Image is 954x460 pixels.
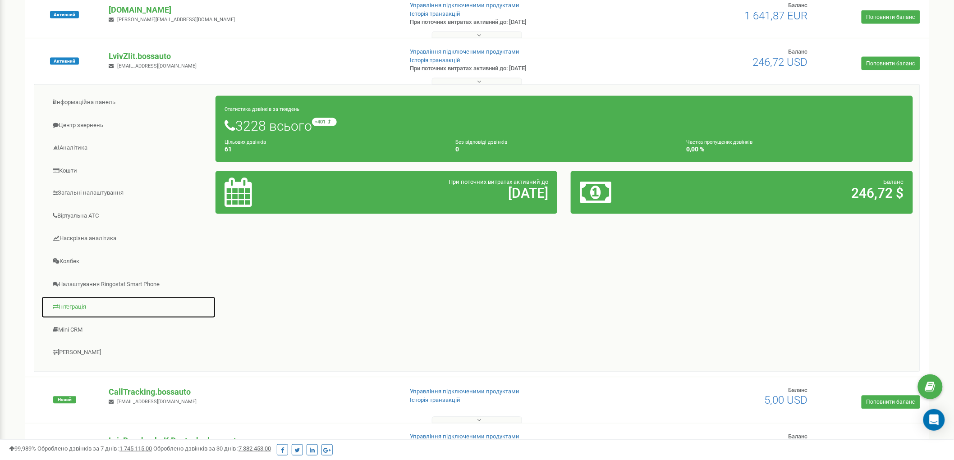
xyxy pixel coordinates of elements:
[109,387,395,398] p: CallTracking.bossauto
[41,274,216,296] a: Налаштування Ringostat Smart Phone
[117,17,235,23] span: [PERSON_NAME][EMAIL_ADDRESS][DOMAIN_NAME]
[238,445,271,452] u: 7 382 453,00
[789,387,808,394] span: Баланс
[117,63,197,69] span: [EMAIL_ADDRESS][DOMAIN_NAME]
[862,57,920,70] a: Поповнити баланс
[41,91,216,114] a: Інформаційна панель
[109,50,395,62] p: LvivZlit.bossauto
[410,48,520,55] a: Управління підключеними продуктами
[9,445,36,452] span: 99,989%
[41,160,216,182] a: Кошти
[449,178,548,185] span: При поточних витратах активний до
[410,18,622,27] p: При поточних витратах активний до: [DATE]
[53,396,76,404] span: Новий
[119,445,152,452] u: 1 745 115,00
[687,139,753,145] small: Частка пропущених дзвінків
[693,186,904,201] h2: 246,72 $
[789,2,808,9] span: Баланс
[410,64,622,73] p: При поточних витратах активний до: [DATE]
[41,251,216,273] a: Колбек
[765,394,808,407] span: 5,00 USD
[884,178,904,185] span: Баланс
[455,139,507,145] small: Без відповіді дзвінків
[109,435,395,447] p: LvivDovzhenkaK.Dostavka.bossauto
[109,4,395,16] p: [DOMAIN_NAME]
[50,11,79,18] span: Активний
[117,399,197,405] span: [EMAIL_ADDRESS][DOMAIN_NAME]
[41,114,216,137] a: Центр звернень
[41,182,216,205] a: Загальні налаштування
[41,296,216,319] a: Інтеграція
[745,9,808,22] span: 1 641,87 EUR
[41,137,216,159] a: Аналiтика
[153,445,271,452] span: Оброблено дзвінків за 30 днів :
[923,409,945,431] div: Open Intercom Messenger
[225,146,442,153] h4: 61
[410,388,520,395] a: Управління підключеними продуктами
[687,146,904,153] h4: 0,00 %
[455,146,673,153] h4: 0
[862,10,920,24] a: Поповнити баланс
[312,118,337,126] small: +401
[37,445,152,452] span: Оброблено дзвінків за 7 днів :
[50,58,79,65] span: Активний
[789,48,808,55] span: Баланс
[41,319,216,342] a: Mini CRM
[410,57,461,64] a: Історія транзакцій
[789,433,808,440] span: Баланс
[225,118,904,133] h1: 3228 всього
[753,56,808,68] span: 246,72 USD
[862,396,920,409] a: Поповнити баланс
[225,139,266,145] small: Цільових дзвінків
[410,2,520,9] a: Управління підключеними продуктами
[225,106,299,112] small: Статистика дзвінків за тиждень
[41,205,216,228] a: Віртуальна АТС
[337,186,548,201] h2: [DATE]
[410,397,461,404] a: Історія транзакцій
[410,433,520,440] a: Управління підключеними продуктами
[41,342,216,364] a: [PERSON_NAME]
[410,10,461,17] a: Історія транзакцій
[41,228,216,250] a: Наскрізна аналітика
